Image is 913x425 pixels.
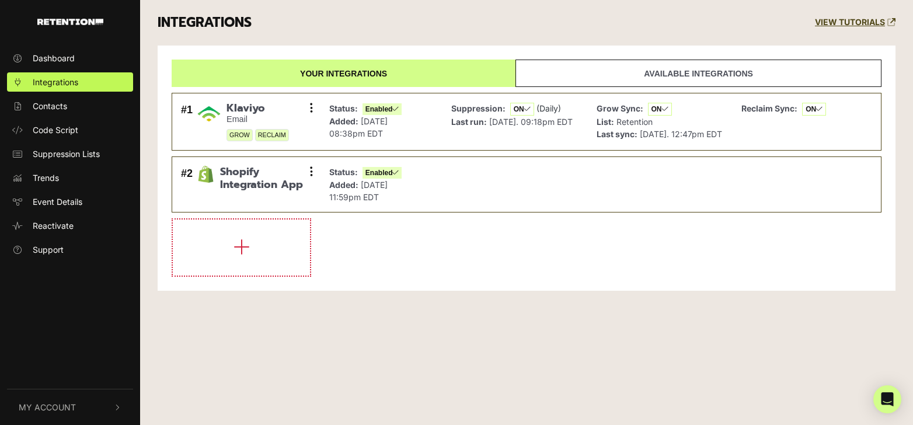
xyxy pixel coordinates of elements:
[33,220,74,232] span: Reactivate
[33,196,82,208] span: Event Details
[329,167,358,177] strong: Status:
[33,76,78,88] span: Integrations
[515,60,881,87] a: Available integrations
[640,129,722,139] span: [DATE]. 12:47pm EDT
[451,117,487,127] strong: Last run:
[7,72,133,92] a: Integrations
[329,116,388,138] span: [DATE] 08:38pm EDT
[363,167,402,179] span: Enabled
[597,129,637,139] strong: Last sync:
[37,19,103,25] img: Retention.com
[255,129,289,141] span: RECLAIM
[7,48,133,68] a: Dashboard
[33,100,67,112] span: Contacts
[7,96,133,116] a: Contacts
[7,120,133,140] a: Code Script
[226,114,289,124] small: Email
[181,166,193,203] div: #2
[802,103,826,116] span: ON
[220,166,312,191] span: Shopify Integration App
[329,180,358,190] strong: Added:
[19,401,76,413] span: My Account
[33,52,75,64] span: Dashboard
[7,389,133,425] button: My Account
[33,124,78,136] span: Code Script
[172,60,515,87] a: Your integrations
[181,102,193,142] div: #1
[329,116,358,126] strong: Added:
[616,117,653,127] span: Retention
[363,103,402,115] span: Enabled
[597,103,643,113] strong: Grow Sync:
[510,103,534,116] span: ON
[536,103,561,113] span: (Daily)
[489,117,573,127] span: [DATE]. 09:18pm EDT
[329,103,358,113] strong: Status:
[7,216,133,235] a: Reactivate
[7,192,133,211] a: Event Details
[7,240,133,259] a: Support
[451,103,506,113] strong: Suppression:
[226,129,253,141] span: GROW
[33,172,59,184] span: Trends
[33,148,100,160] span: Suppression Lists
[158,15,252,31] h3: INTEGRATIONS
[648,103,672,116] span: ON
[597,117,614,127] strong: List:
[226,102,289,115] span: Klaviyo
[741,103,797,113] strong: Reclaim Sync:
[33,243,64,256] span: Support
[197,166,214,183] img: Shopify Integration App
[7,168,133,187] a: Trends
[873,385,901,413] div: Open Intercom Messenger
[197,102,221,126] img: Klaviyo
[7,144,133,163] a: Suppression Lists
[815,18,895,27] a: VIEW TUTORIALS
